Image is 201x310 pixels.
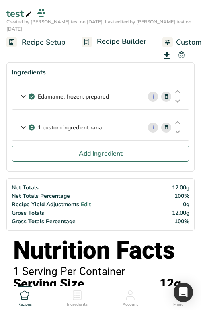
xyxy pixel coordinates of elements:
p: Edamame, frozen, prepared [38,92,109,101]
span: Recipe Builder [97,36,146,47]
div: Open Intercom Messenger [174,283,193,302]
span: Gross Totals Percentage [12,218,76,225]
span: Recipe Setup [22,37,66,48]
span: 12g [160,277,181,291]
span: 0g [183,201,189,208]
span: 12.00g [172,209,189,217]
span: Serving Size [13,277,84,291]
a: Ingredients [67,286,88,308]
a: i [148,92,158,102]
span: Recipes [18,302,32,308]
div: 1 Serving Per Container [13,266,181,277]
div: Ingredients [12,68,189,77]
span: Gross Totals [12,209,44,217]
span: Net Totals [12,184,39,191]
span: 100% [174,192,189,200]
div: Edamame, frozen, prepared i [12,84,189,109]
div: 1 custom ingredient rana i [12,115,189,140]
span: Edit [81,201,91,208]
a: Recipe Builder [82,33,146,52]
span: Recipe Yield Adjustments [12,201,79,208]
span: Ingredients [67,302,88,308]
span: Created by [PERSON_NAME] test on [DATE], Last edited by [PERSON_NAME] test on [DATE] [6,18,191,32]
p: 1 custom ingredient rana [38,123,102,132]
span: Net Totals Percentage [12,192,70,200]
a: i [148,123,158,133]
div: test [6,6,33,21]
button: Add Ingredient [12,146,189,162]
h1: Nutrition Facts [13,238,181,264]
span: Account [123,302,138,308]
a: Account [123,286,138,308]
span: Menu [173,302,184,308]
span: 100% [174,218,189,225]
span: 12.00g [172,184,189,191]
a: Recipes [18,286,32,308]
span: Add Ingredient [79,149,123,158]
a: Recipe Setup [6,33,66,51]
